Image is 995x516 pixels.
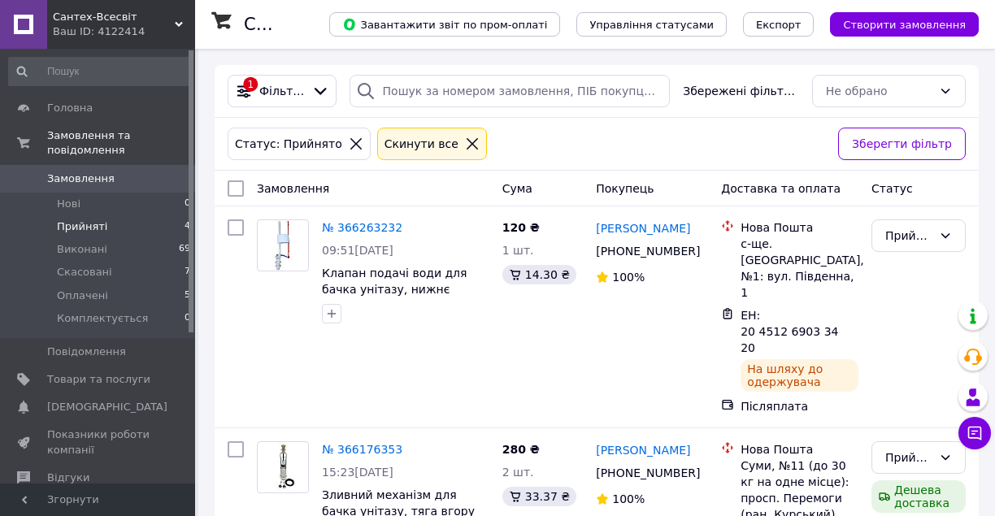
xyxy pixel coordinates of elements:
a: Фото товару [257,219,309,271]
span: Головна [47,101,93,115]
span: [DEMOGRAPHIC_DATA] [47,400,167,414]
button: Завантажити звіт по пром-оплаті [329,12,560,37]
span: 69 [179,242,190,257]
a: № 366176353 [322,443,402,456]
span: Оплачені [57,288,108,303]
div: Післяплата [741,398,858,414]
div: Нова Пошта [741,441,858,457]
span: Товари та послуги [47,372,150,387]
span: Сантех-Всесвіт [53,10,175,24]
span: Експорт [756,19,802,31]
span: 100% [612,492,645,505]
span: 5 [185,288,190,303]
span: 1 шт. [502,244,534,257]
button: Створити замовлення [830,12,979,37]
div: Cкинути все [381,135,462,153]
span: Завантажити звіт по пром-оплаті [342,17,547,32]
span: Комплектується [57,311,148,326]
span: 09:51[DATE] [322,244,393,257]
span: Створити замовлення [843,19,966,31]
div: 33.37 ₴ [502,487,576,506]
span: Зберегти фільтр [852,135,952,153]
span: Відгуки [47,470,89,485]
span: 0 [185,311,190,326]
span: 100% [612,271,645,284]
input: Пошук [8,57,192,86]
span: Показники роботи компанії [47,427,150,457]
div: Прийнято [885,449,932,466]
span: Фільтри [259,83,305,99]
span: Покупець [596,182,654,195]
span: Замовлення та повідомлення [47,128,195,158]
div: [PHONE_NUMBER] [593,240,696,262]
div: Ваш ID: 4122414 [53,24,195,39]
button: Зберегти фільтр [838,128,966,160]
h1: Список замовлень [244,15,409,34]
a: № 366263232 [322,221,402,234]
span: 15:23[DATE] [322,466,393,479]
div: Не обрано [826,82,932,100]
div: Прийнято [885,227,932,245]
div: с-ще. [GEOGRAPHIC_DATA], №1: вул. Південна, 1 [741,236,858,301]
div: 14.30 ₴ [502,265,576,284]
span: Повідомлення [47,345,126,359]
span: Статус [871,182,913,195]
span: 120 ₴ [502,221,540,234]
a: Клапан подачі води для бачка унітазу, нижнє підведення 1/2" ([GEOGRAPHIC_DATA]) [322,267,467,328]
div: [PHONE_NUMBER] [593,462,696,484]
span: Управління статусами [589,19,714,31]
span: 2 шт. [502,466,534,479]
div: Нова Пошта [741,219,858,236]
span: Замовлення [257,182,329,195]
div: Дешева доставка [871,480,966,513]
span: 0 [185,197,190,211]
img: Фото товару [263,442,303,492]
span: Виконані [57,242,107,257]
span: 4 [185,219,190,234]
div: Статус: Прийнято [232,135,345,153]
span: ЕН: 20 4512 6903 3420 [741,309,838,354]
button: Чат з покупцем [958,417,991,449]
button: Управління статусами [576,12,727,37]
a: Створити замовлення [814,17,979,30]
button: Експорт [743,12,815,37]
span: Cума [502,182,532,195]
span: Нові [57,197,80,211]
div: На шляху до одержувача [741,359,858,392]
span: Замовлення [47,171,115,186]
a: [PERSON_NAME] [596,220,690,236]
span: 280 ₴ [502,443,540,456]
span: Прийняті [57,219,107,234]
a: [PERSON_NAME] [596,442,690,458]
img: Фото товару [268,220,297,271]
span: Скасовані [57,265,112,280]
input: Пошук за номером замовлення, ПІБ покупця, номером телефону, Email, номером накладної [350,75,671,107]
span: Збережені фільтри: [683,83,798,99]
span: 7 [185,265,190,280]
a: Фото товару [257,441,309,493]
span: Доставка та оплата [721,182,841,195]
